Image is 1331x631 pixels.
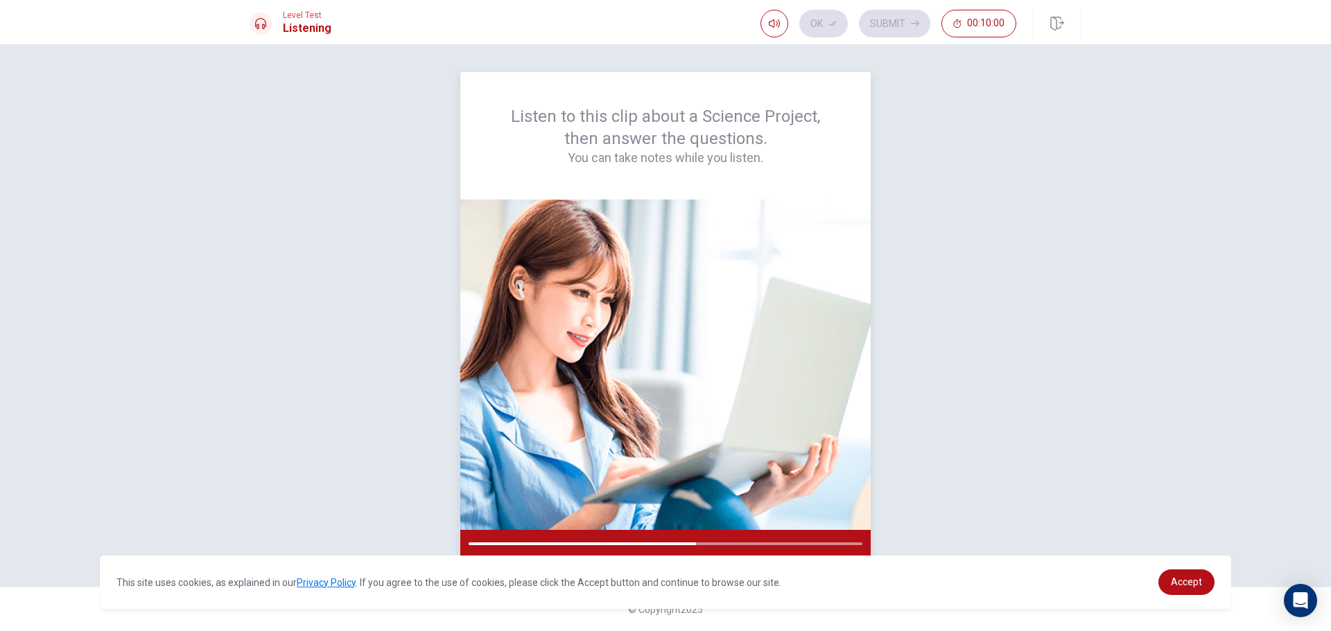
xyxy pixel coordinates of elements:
[941,10,1016,37] button: 00:10:00
[116,577,781,588] span: This site uses cookies, as explained in our . If you agree to the use of cookies, please click th...
[297,577,356,588] a: Privacy Policy
[628,604,703,615] span: © Copyright 2025
[1171,576,1202,587] span: Accept
[967,18,1004,29] span: 00:10:00
[283,10,331,20] span: Level Test
[494,105,837,166] div: Listen to this clip about a Science Project, then answer the questions.
[1284,584,1317,617] div: Open Intercom Messenger
[100,556,1231,609] div: cookieconsent
[1158,569,1215,595] a: dismiss cookie message
[494,150,837,166] h4: You can take notes while you listen.
[283,20,331,37] h1: Listening
[460,199,871,530] img: passage image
